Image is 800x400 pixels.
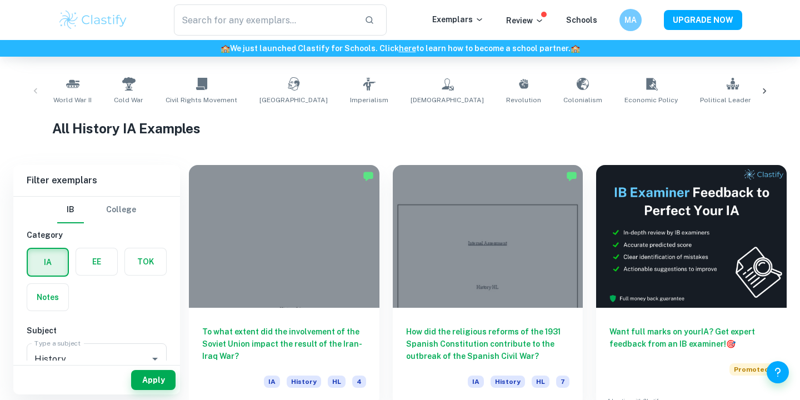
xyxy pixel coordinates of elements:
[27,324,167,337] h6: Subject
[729,363,773,376] span: Promoted
[131,370,176,390] button: Apply
[350,95,388,105] span: Imperialism
[114,95,143,105] span: Cold War
[57,197,136,223] div: Filter type choice
[619,9,642,31] button: MA
[609,326,773,350] h6: Want full marks on your IA ? Get expert feedback from an IB examiner!
[406,326,570,362] h6: How did the religious reforms of the 1931 Spanish Constitution contribute to the outbreak of the ...
[27,229,167,241] h6: Category
[58,9,128,31] img: Clastify logo
[53,95,92,105] span: World War II
[566,16,597,24] a: Schools
[767,361,789,383] button: Help and Feedback
[664,10,742,30] button: UPGRADE NOW
[147,351,163,367] button: Open
[468,376,484,388] span: IA
[52,118,748,138] h1: All History IA Examples
[506,14,544,27] p: Review
[491,376,525,388] span: History
[411,95,484,105] span: [DEMOGRAPHIC_DATA]
[28,249,68,276] button: IA
[532,376,549,388] span: HL
[125,248,166,275] button: TOK
[700,95,765,105] span: Political Leadership
[34,338,81,348] label: Type a subject
[166,95,237,105] span: Civil Rights Movement
[27,284,68,311] button: Notes
[506,95,541,105] span: Revolution
[76,248,117,275] button: EE
[202,326,366,362] h6: To what extent did the involvement of the Soviet Union impact the result of the Iran-Iraq War?
[352,376,366,388] span: 4
[566,171,577,182] img: Marked
[174,4,356,36] input: Search for any exemplars...
[221,44,230,53] span: 🏫
[13,165,180,196] h6: Filter exemplars
[624,95,678,105] span: Economic Policy
[596,165,787,308] img: Thumbnail
[264,376,280,388] span: IA
[287,376,321,388] span: History
[399,44,416,53] a: here
[624,14,637,26] h6: MA
[259,95,328,105] span: [GEOGRAPHIC_DATA]
[363,171,374,182] img: Marked
[328,376,346,388] span: HL
[726,339,736,348] span: 🎯
[432,13,484,26] p: Exemplars
[571,44,580,53] span: 🏫
[2,42,798,54] h6: We just launched Clastify for Schools. Click to learn how to become a school partner.
[556,376,569,388] span: 7
[563,95,602,105] span: Colonialism
[57,197,84,223] button: IB
[106,197,136,223] button: College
